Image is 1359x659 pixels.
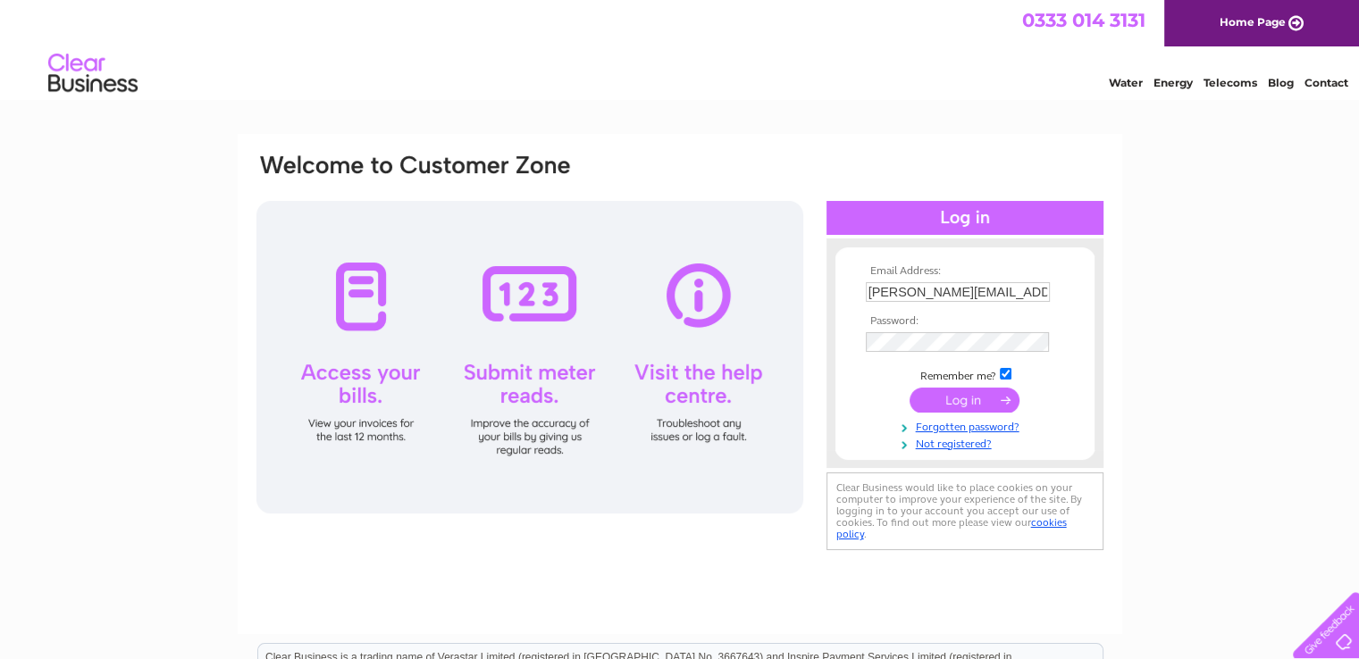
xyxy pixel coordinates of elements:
a: Not registered? [866,434,1069,451]
a: Blog [1268,76,1294,89]
a: cookies policy [836,516,1067,540]
a: 0333 014 3131 [1022,9,1145,31]
img: logo.png [47,46,138,101]
td: Remember me? [861,365,1069,383]
input: Submit [910,388,1019,413]
th: Email Address: [861,265,1069,278]
a: Forgotten password? [866,417,1069,434]
a: Contact [1304,76,1348,89]
div: Clear Business would like to place cookies on your computer to improve your experience of the sit... [826,472,1103,550]
a: Telecoms [1204,76,1257,89]
a: Energy [1153,76,1193,89]
th: Password: [861,315,1069,328]
a: Water [1109,76,1143,89]
div: Clear Business is a trading name of Verastar Limited (registered in [GEOGRAPHIC_DATA] No. 3667643... [258,10,1103,87]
